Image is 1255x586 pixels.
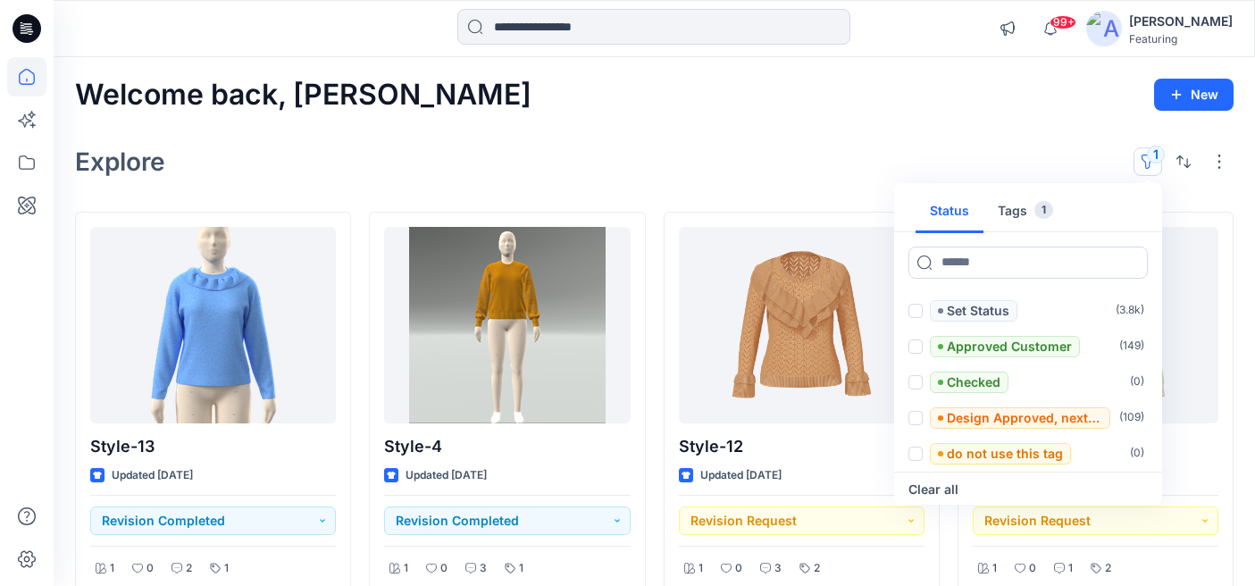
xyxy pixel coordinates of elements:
[90,227,336,423] a: Style-13
[1134,147,1162,176] button: 1
[700,466,782,485] p: Updated [DATE]
[186,559,192,578] p: 2
[112,466,193,485] p: Updated [DATE]
[519,559,523,578] p: 1
[1068,559,1073,578] p: 1
[1119,408,1144,427] p: ( 109 )
[735,559,742,578] p: 0
[908,479,958,500] button: Clear all
[679,227,925,423] a: Style-12
[75,147,165,176] h2: Explore
[110,559,114,578] p: 1
[699,559,703,578] p: 1
[1119,337,1144,356] p: ( 149 )
[947,336,1072,357] p: Approved Customer
[90,434,336,459] p: Style-13
[983,190,1067,233] button: Tags
[930,407,1110,429] span: Design Approved, next steps
[947,407,1102,429] p: Design Approved, next steps
[992,559,997,578] p: 1
[75,79,531,112] h2: Welcome back, [PERSON_NAME]
[1154,79,1234,111] button: New
[1105,559,1111,578] p: 2
[1116,301,1144,320] p: ( 3.8k )
[916,190,983,233] button: Status
[679,434,925,459] p: Style-12
[1129,32,1233,46] div: Featuring
[480,559,487,578] p: 3
[1029,559,1036,578] p: 0
[930,443,1071,465] span: do not use this tag
[440,559,448,578] p: 0
[814,559,820,578] p: 2
[774,559,782,578] p: 3
[947,372,1000,393] p: Checked
[384,434,630,459] p: Style-4
[947,443,1063,465] p: do not use this tag
[406,466,487,485] p: Updated [DATE]
[404,559,408,578] p: 1
[1130,444,1144,463] p: ( 0 )
[146,559,154,578] p: 0
[930,336,1080,357] span: Approved Customer
[224,559,229,578] p: 1
[930,300,1017,322] span: Set Status
[930,372,1008,393] span: Checked
[947,300,1009,322] p: Set Status
[1130,373,1144,391] p: ( 0 )
[1050,15,1076,29] span: 99+
[1129,11,1233,32] div: [PERSON_NAME]
[1042,201,1046,220] p: 1
[384,227,630,423] a: Style-4
[1086,11,1122,46] img: avatar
